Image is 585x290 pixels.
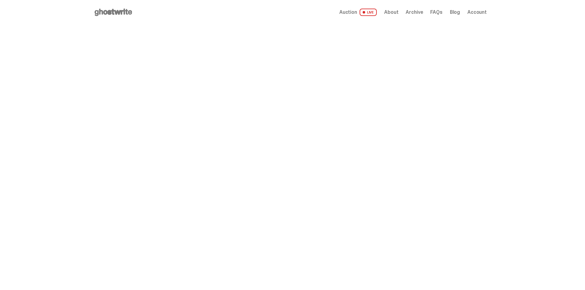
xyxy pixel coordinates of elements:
[339,9,377,16] a: Auction LIVE
[467,10,487,15] a: Account
[406,10,423,15] a: Archive
[360,9,377,16] span: LIVE
[430,10,442,15] a: FAQs
[384,10,398,15] a: About
[339,10,357,15] span: Auction
[450,10,460,15] a: Blog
